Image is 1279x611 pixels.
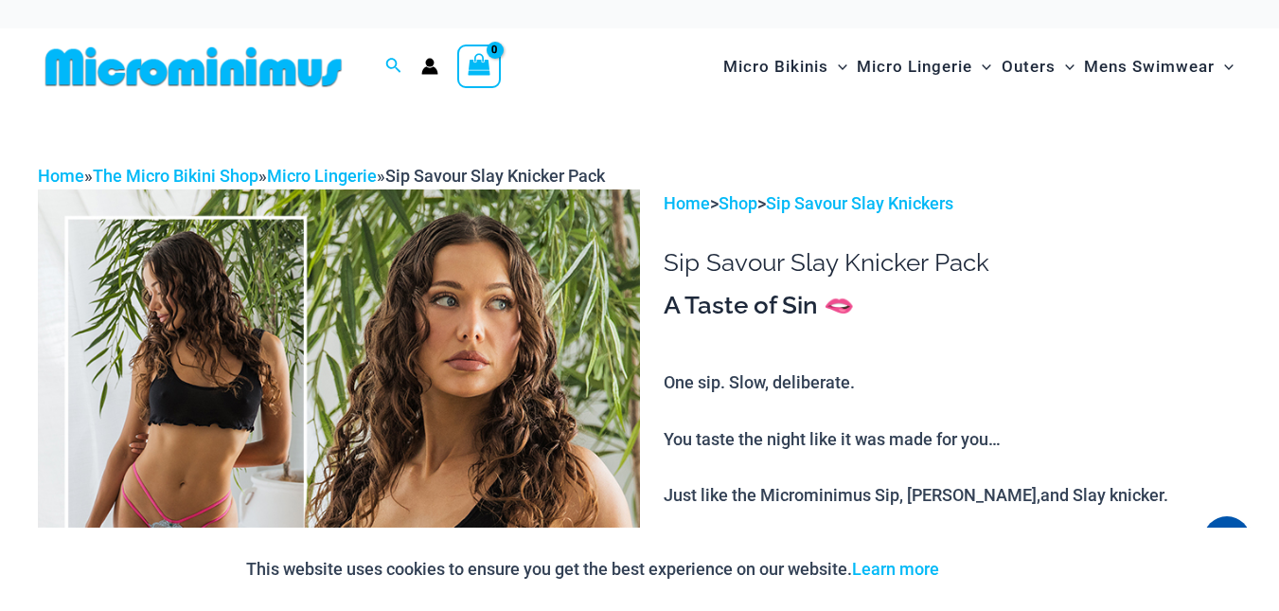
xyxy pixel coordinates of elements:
[828,43,847,91] span: Menu Toggle
[1079,38,1238,96] a: Mens SwimwearMenu ToggleMenu Toggle
[972,43,991,91] span: Menu Toggle
[997,38,1079,96] a: OutersMenu ToggleMenu Toggle
[664,248,1241,278] h1: Sip Savour Slay Knicker Pack
[716,35,1241,99] nav: Site Navigation
[246,555,939,584] p: This website uses cookies to ensure you get the best experience on our website.
[38,45,349,88] img: MM SHOP LOGO FLAT
[766,193,953,213] a: Sip Savour Slay Knickers
[664,193,710,213] a: Home
[719,38,852,96] a: Micro BikinisMenu ToggleMenu Toggle
[457,45,501,88] a: View Shopping Cart, empty
[38,166,605,186] span: » » »
[953,547,1034,592] button: Accept
[421,58,438,75] a: Account icon link
[385,166,605,186] span: Sip Savour Slay Knicker Pack
[38,166,84,186] a: Home
[93,166,258,186] a: The Micro Bikini Shop
[664,189,1241,218] p: > >
[719,193,757,213] a: Shop
[1056,43,1075,91] span: Menu Toggle
[852,38,996,96] a: Micro LingerieMenu ToggleMenu Toggle
[385,55,402,79] a: Search icon link
[664,290,1241,322] h3: A Taste of Sin 🫦
[267,166,377,186] a: Micro Lingerie
[1002,43,1056,91] span: Outers
[1084,43,1215,91] span: Mens Swimwear
[852,559,939,579] a: Learn more
[857,43,972,91] span: Micro Lingerie
[1215,43,1234,91] span: Menu Toggle
[723,43,828,91] span: Micro Bikinis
